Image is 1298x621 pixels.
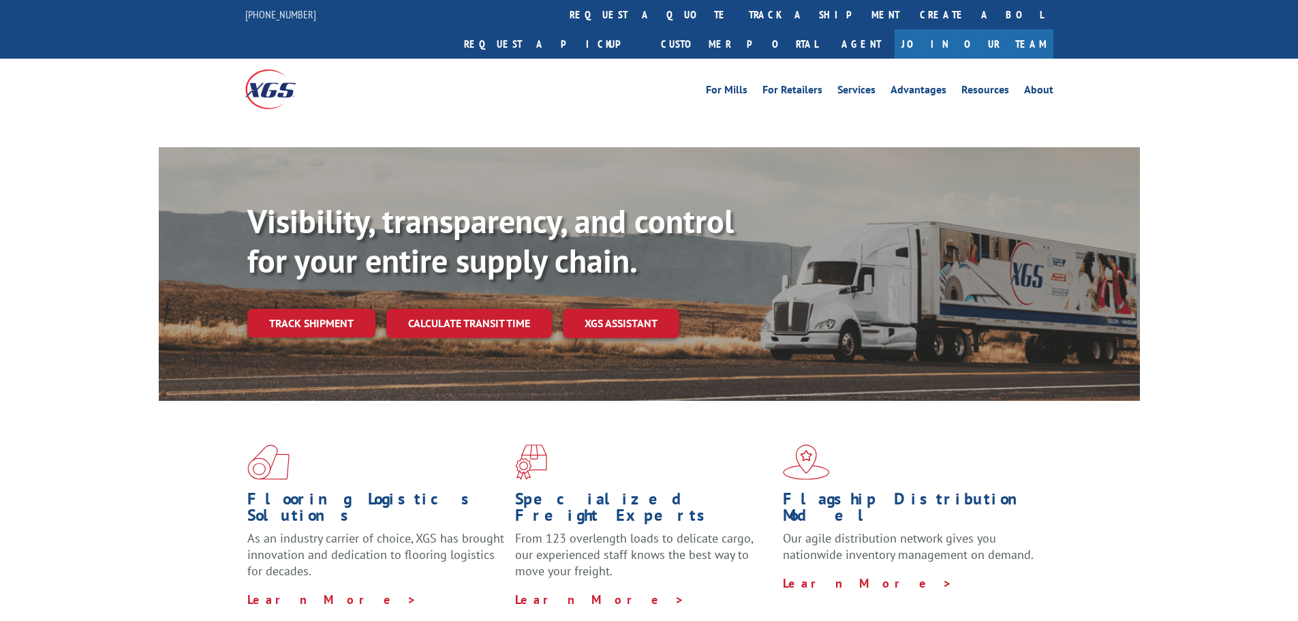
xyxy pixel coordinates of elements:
[515,444,547,480] img: xgs-icon-focused-on-flooring-red
[891,85,946,100] a: Advantages
[454,29,651,59] a: Request a pickup
[247,530,504,579] span: As an industry carrier of choice, XGS has brought innovation and dedication to flooring logistics...
[828,29,895,59] a: Agent
[783,491,1040,530] h1: Flagship Distribution Model
[386,309,552,338] a: Calculate transit time
[762,85,822,100] a: For Retailers
[783,444,830,480] img: xgs-icon-flagship-distribution-model-red
[247,444,290,480] img: xgs-icon-total-supply-chain-intelligence-red
[247,592,417,607] a: Learn More >
[515,530,773,591] p: From 123 overlength loads to delicate cargo, our experienced staff knows the best way to move you...
[515,491,773,530] h1: Specialized Freight Experts
[247,491,505,530] h1: Flooring Logistics Solutions
[1024,85,1053,100] a: About
[961,85,1009,100] a: Resources
[247,309,375,337] a: Track shipment
[245,7,316,21] a: [PHONE_NUMBER]
[515,592,685,607] a: Learn More >
[651,29,828,59] a: Customer Portal
[247,200,734,282] b: Visibility, transparency, and control for your entire supply chain.
[706,85,747,100] a: For Mills
[895,29,1053,59] a: Join Our Team
[563,309,679,338] a: XGS ASSISTANT
[837,85,876,100] a: Services
[783,575,953,591] a: Learn More >
[783,530,1034,562] span: Our agile distribution network gives you nationwide inventory management on demand.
